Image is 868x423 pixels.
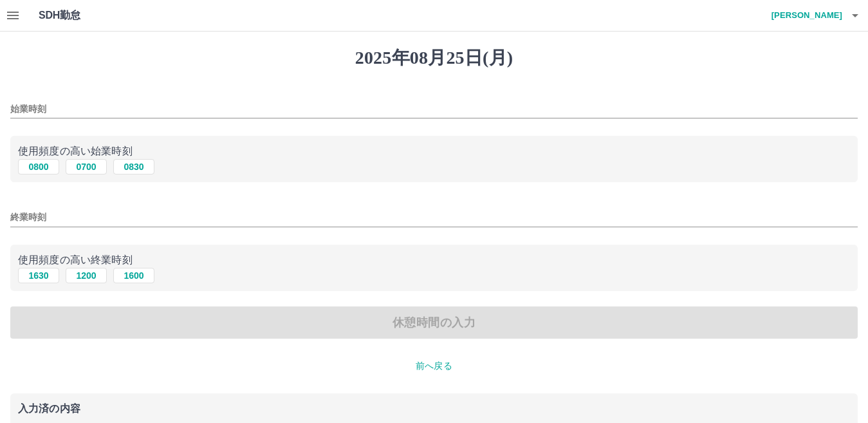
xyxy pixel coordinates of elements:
button: 1600 [113,268,154,283]
button: 1630 [18,268,59,283]
button: 1200 [66,268,107,283]
p: 使用頻度の高い終業時刻 [18,252,850,268]
p: 前へ戻る [10,359,858,373]
button: 0830 [113,159,154,174]
p: 入力済の内容 [18,404,850,414]
button: 0800 [18,159,59,174]
h1: 2025年08月25日(月) [10,47,858,69]
p: 使用頻度の高い始業時刻 [18,144,850,159]
button: 0700 [66,159,107,174]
